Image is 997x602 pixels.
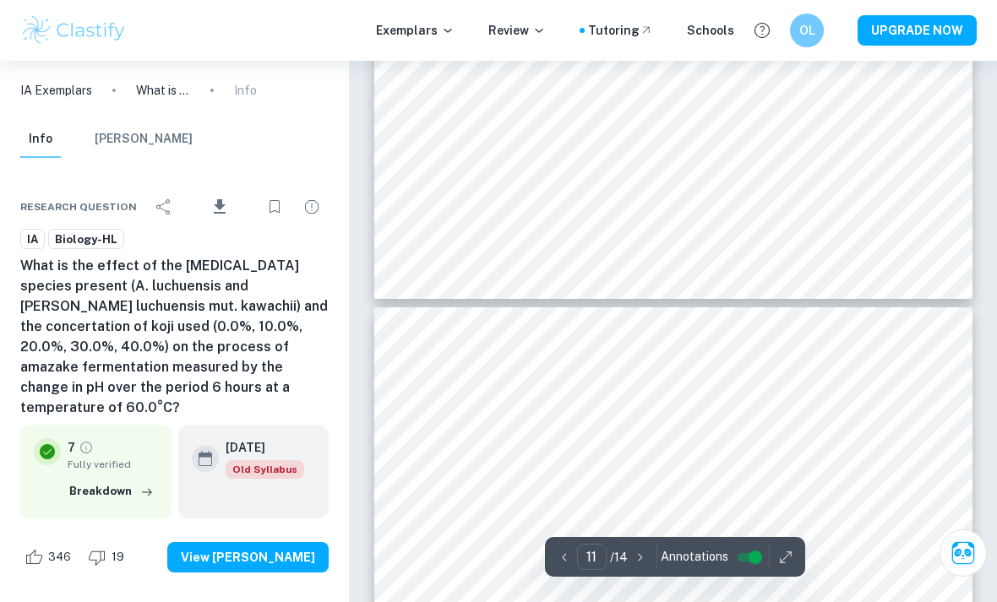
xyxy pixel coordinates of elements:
button: OL [790,14,824,47]
h6: [DATE] [226,438,291,457]
a: Schools [687,21,734,40]
div: Bookmark [258,190,291,224]
button: Ask Clai [940,529,987,577]
p: 7 [68,438,75,457]
img: Clastify logo [20,14,128,47]
button: Info [20,121,61,158]
div: Share [147,190,181,224]
a: Tutoring [588,21,653,40]
span: 346 [39,549,80,566]
button: Breakdown [65,479,158,504]
span: Research question [20,199,137,214]
span: Annotations [661,548,728,566]
div: Dislike [84,544,133,571]
button: View [PERSON_NAME] [167,542,329,572]
h6: What is the effect of the [MEDICAL_DATA] species present (A. luchuensis and [PERSON_NAME] luchuen... [20,256,329,418]
p: Review [488,21,546,40]
h6: OL [798,21,817,40]
div: Like [20,544,80,571]
div: Report issue [295,190,329,224]
span: Old Syllabus [226,460,304,479]
a: IA [20,229,45,250]
p: Exemplars [376,21,455,40]
div: Download [184,185,254,229]
a: IA Exemplars [20,81,92,100]
a: Biology-HL [48,229,124,250]
button: [PERSON_NAME] [95,121,193,158]
span: 19 [102,549,133,566]
span: Fully verified [68,457,158,472]
span: IA [21,231,44,248]
p: / 14 [610,548,628,567]
p: Info [234,81,257,100]
p: What is the effect of the [MEDICAL_DATA] species present (A. luchuensis and [PERSON_NAME] luchuen... [136,81,190,100]
button: UPGRADE NOW [858,15,977,46]
a: Grade fully verified [79,440,94,455]
button: Help and Feedback [748,16,776,45]
span: Biology-HL [49,231,123,248]
div: Starting from the May 2025 session, the Biology IA requirements have changed. It's OK to refer to... [226,460,304,479]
